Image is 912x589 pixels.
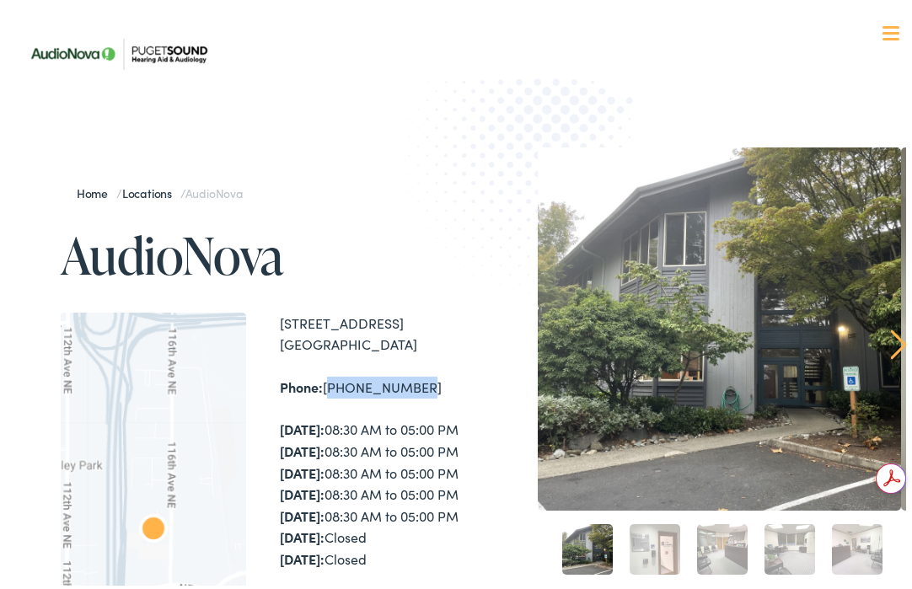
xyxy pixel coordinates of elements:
[77,180,243,197] span: / /
[562,520,613,570] a: 1
[122,180,180,197] a: Locations
[280,372,463,394] div: [PHONE_NUMBER]
[31,67,906,120] a: What We Offer
[280,415,325,434] strong: [DATE]:
[280,308,463,351] div: [STREET_ADDRESS] [GEOGRAPHIC_DATA]
[185,180,243,197] span: AudioNova
[280,373,323,392] strong: Phone:
[697,520,748,570] a: 3
[77,180,116,197] a: Home
[133,506,174,547] div: AudioNova
[280,523,325,542] strong: [DATE]:
[280,502,325,521] strong: [DATE]:
[280,459,325,478] strong: [DATE]:
[280,545,325,564] strong: [DATE]:
[280,480,325,499] strong: [DATE]:
[280,437,325,456] strong: [DATE]:
[280,415,463,565] div: 08:30 AM to 05:00 PM 08:30 AM to 05:00 PM 08:30 AM to 05:00 PM 08:30 AM to 05:00 PM 08:30 AM to 0...
[891,325,907,356] a: Next
[630,520,680,570] a: 2
[832,520,882,570] a: 5
[61,223,463,279] h1: AudioNova
[764,520,815,570] a: 4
